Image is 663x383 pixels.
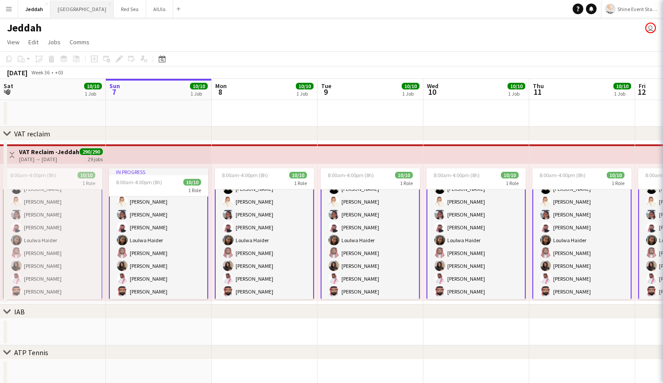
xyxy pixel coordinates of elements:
span: Tue [321,82,331,90]
span: 10/10 [78,172,95,178]
span: 10/10 [296,83,314,89]
div: VAT reclaim [14,129,50,138]
span: 10/10 [607,172,624,178]
h1: Jeddah [7,21,42,35]
div: 1 Job [85,90,101,97]
a: Comms [66,36,93,48]
div: [DATE] [7,68,27,77]
span: 7 [108,87,120,97]
span: 10/10 [289,172,307,178]
button: Red Sea [114,0,146,18]
span: 1 Role [294,180,307,186]
div: 1 Job [614,90,631,97]
span: 10/10 [613,83,631,89]
span: 10 [426,87,438,97]
span: Sat [4,82,13,90]
span: Sun [109,82,120,90]
app-user-avatar: saeed hashil [645,23,656,33]
span: Fri [639,82,646,90]
span: 1 Role [506,180,519,186]
img: Logo [605,4,616,14]
span: 12 [637,87,646,97]
h3: VAT Reclaim -Jeddah [19,148,79,156]
div: 29 jobs [88,155,103,162]
span: 8 [214,87,227,97]
div: 1 Job [190,90,207,97]
span: 1 Role [82,180,95,186]
app-job-card: 8:00am-4:00pm (8h)10/101 Role8:00am-4:00pm (8h)Nabeel Medher[PERSON_NAME][PERSON_NAME][PERSON_NAM... [215,168,314,299]
app-card-role: 8:00am-4:00pm (8h)Nabeel Medher[PERSON_NAME][PERSON_NAME][PERSON_NAME][PERSON_NAME]Loulwa Haider[... [215,154,314,301]
span: Jobs [47,38,61,46]
div: [DATE] → [DATE] [19,156,79,162]
span: 8:00am-4:00pm (8h) [328,172,374,178]
span: Comms [70,38,89,46]
a: View [4,36,23,48]
div: In progress [109,168,208,175]
span: Thu [533,82,544,90]
span: Mon [215,82,227,90]
span: 10/10 [501,172,519,178]
a: Jobs [44,36,64,48]
span: Edit [28,38,39,46]
button: AlUla [146,0,173,18]
span: 11 [531,87,544,97]
span: 8:00am-4:00pm (8h) [434,172,480,178]
div: IAB [14,307,25,316]
span: Week 36 [29,69,51,76]
button: [GEOGRAPHIC_DATA] [50,0,114,18]
app-job-card: 8:00am-4:00pm (8h)10/101 Role8:00am-4:00pm (8h)Nabeel Medher[PERSON_NAME][PERSON_NAME][PERSON_NAM... [3,168,102,299]
span: 8:00am-4:00pm (8h) [222,172,268,178]
div: +03 [55,69,63,76]
app-card-role: 8:00am-4:00pm (8h)Nabeel Medher[PERSON_NAME][PERSON_NAME][PERSON_NAME][PERSON_NAME]Loulwa Haider[... [109,154,208,301]
span: 1 Role [188,187,201,193]
span: 8:00am-4:00pm (8h) [539,172,585,178]
span: 10/10 [395,172,413,178]
span: Shine Event Staffing [617,6,659,12]
app-card-role: 8:00am-4:00pm (8h)Nabeel Medher[PERSON_NAME][PERSON_NAME][PERSON_NAME][PERSON_NAME]Loulwa Haider[... [532,154,632,301]
app-job-card: 8:00am-4:00pm (8h)10/101 Role8:00am-4:00pm (8h)Nabeel Medher[PERSON_NAME][PERSON_NAME][PERSON_NAM... [321,168,420,299]
span: 1 Role [400,180,413,186]
div: 1 Job [508,90,525,97]
span: 1 Role [612,180,624,186]
app-card-role: 8:00am-4:00pm (8h)Nabeel Medher[PERSON_NAME][PERSON_NAME][PERSON_NAME][PERSON_NAME]Loulwa Haider[... [3,154,102,301]
span: View [7,38,19,46]
span: 6 [2,87,13,97]
span: 290/290 [80,148,103,155]
a: Edit [25,36,42,48]
div: 1 Job [296,90,313,97]
app-job-card: 8:00am-4:00pm (8h)10/101 Role8:00am-4:00pm (8h)Nabeel Medher[PERSON_NAME][PERSON_NAME][PERSON_NAM... [426,168,526,299]
app-card-role: 8:00am-4:00pm (8h)Nabeel Medher[PERSON_NAME][PERSON_NAME][PERSON_NAME][PERSON_NAME]Loulwa Haider[... [426,154,526,301]
span: 9 [320,87,331,97]
span: 10/10 [508,83,525,89]
span: 8:00am-4:00pm (8h) [10,172,56,178]
span: 10/10 [402,83,419,89]
div: ATP Tennis [14,348,48,357]
div: 1 Job [402,90,419,97]
button: Jeddah [18,0,50,18]
app-card-role: 8:00am-4:00pm (8h)Nabeel Medher[PERSON_NAME][PERSON_NAME][PERSON_NAME][PERSON_NAME]Loulwa Haider[... [321,154,420,301]
span: 10/10 [190,83,208,89]
span: Wed [427,82,438,90]
span: 8:00am-4:00pm (8h) [116,179,162,186]
app-job-card: In progress8:00am-4:00pm (8h)10/101 Role8:00am-4:00pm (8h)Nabeel Medher[PERSON_NAME][PERSON_NAME]... [109,168,208,299]
span: 10/10 [183,179,201,186]
span: 10/10 [84,83,102,89]
app-job-card: 8:00am-4:00pm (8h)10/101 Role8:00am-4:00pm (8h)Nabeel Medher[PERSON_NAME][PERSON_NAME][PERSON_NAM... [532,168,632,299]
